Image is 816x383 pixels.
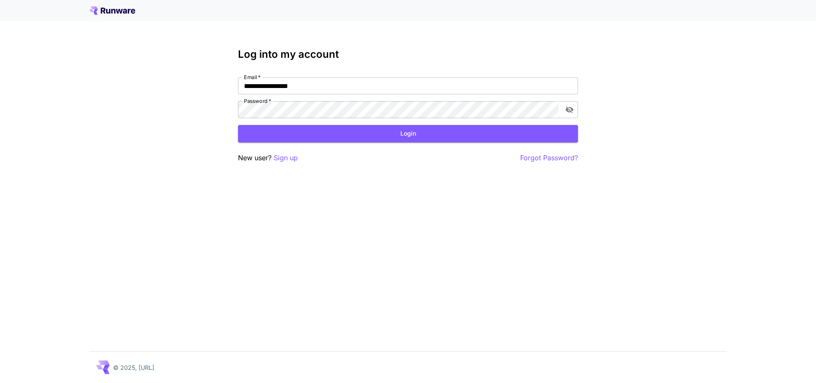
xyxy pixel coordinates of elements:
[244,74,261,81] label: Email
[274,153,298,163] button: Sign up
[238,153,298,163] p: New user?
[244,97,271,105] label: Password
[113,363,154,372] p: © 2025, [URL]
[520,153,578,163] button: Forgot Password?
[562,102,577,117] button: toggle password visibility
[238,48,578,60] h3: Log into my account
[238,125,578,142] button: Login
